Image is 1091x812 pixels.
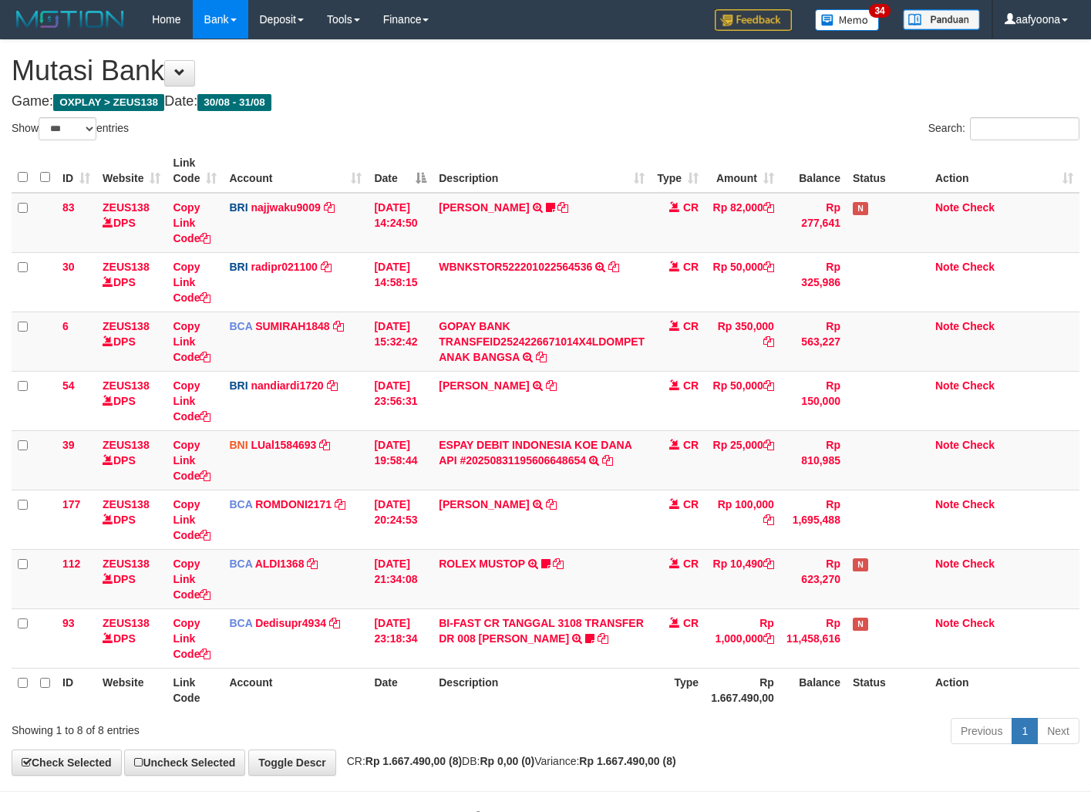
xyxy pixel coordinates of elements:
[962,558,995,570] a: Check
[255,498,332,510] a: ROMDONI2171
[96,312,167,371] td: DPS
[103,617,150,629] a: ZEUS138
[853,558,868,571] span: Has Note
[780,490,847,549] td: Rp 1,695,488
[928,117,1079,140] label: Search:
[53,94,164,111] span: OXPLAY > ZEUS138
[173,558,210,601] a: Copy Link Code
[62,498,80,510] span: 177
[536,351,547,363] a: Copy GOPAY BANK TRANSFEID2524226671014X4LDOMPET ANAK BANGSA to clipboard
[229,261,247,273] span: BRI
[598,632,608,645] a: Copy BI-FAST CR TANGGAL 3108 TRANSFER DR 008 TOTO TAUFIK HIDAYA to clipboard
[546,379,557,392] a: Copy VALENTINO LAHU to clipboard
[705,668,780,712] th: Rp 1.667.490,00
[56,668,96,712] th: ID
[255,617,326,629] a: Dedisupr4934
[683,439,699,451] span: CR
[546,498,557,510] a: Copy ABDUL GAFUR to clipboard
[103,379,150,392] a: ZEUS138
[480,755,534,767] strong: Rp 0,00 (0)
[557,201,568,214] a: Copy TARI PRATIWI to clipboard
[705,430,780,490] td: Rp 25,000
[903,9,980,30] img: panduan.png
[96,193,167,253] td: DPS
[763,632,774,645] a: Copy Rp 1,000,000 to clipboard
[307,558,318,570] a: Copy ALDI1368 to clipboard
[705,549,780,608] td: Rp 10,490
[12,750,122,776] a: Check Selected
[935,498,959,510] a: Note
[96,149,167,193] th: Website: activate to sort column ascending
[197,94,271,111] span: 30/08 - 31/08
[62,617,75,629] span: 93
[935,617,959,629] a: Note
[763,201,774,214] a: Copy Rp 82,000 to clipboard
[602,454,613,467] a: Copy ESPAY DEBIT INDONESIA KOE DANA API #20250831195606648654 to clipboard
[962,439,995,451] a: Check
[935,558,959,570] a: Note
[1037,718,1079,744] a: Next
[780,668,847,712] th: Balance
[715,9,792,31] img: Feedback.jpg
[763,379,774,392] a: Copy Rp 50,000 to clipboard
[365,755,462,767] strong: Rp 1.667.490,00 (8)
[935,261,959,273] a: Note
[329,617,340,629] a: Copy Dedisupr4934 to clipboard
[229,320,252,332] span: BCA
[439,558,525,570] a: ROLEX MUSTOP
[847,149,929,193] th: Status
[683,201,699,214] span: CR
[12,117,129,140] label: Show entries
[62,201,75,214] span: 83
[327,379,338,392] a: Copy nandiardi1720 to clipboard
[368,252,433,312] td: [DATE] 14:58:15
[62,261,75,273] span: 30
[705,608,780,668] td: Rp 1,000,000
[339,755,676,767] span: CR: DB: Variance:
[62,558,80,570] span: 112
[780,149,847,193] th: Balance
[103,320,150,332] a: ZEUS138
[780,371,847,430] td: Rp 150,000
[229,201,247,214] span: BRI
[763,558,774,570] a: Copy Rp 10,490 to clipboard
[229,617,252,629] span: BCA
[62,320,69,332] span: 6
[56,149,96,193] th: ID: activate to sort column ascending
[103,201,150,214] a: ZEUS138
[368,430,433,490] td: [DATE] 19:58:44
[935,379,959,392] a: Note
[929,149,1079,193] th: Action: activate to sort column ascending
[439,261,592,273] a: WBNKSTOR522201022564536
[683,558,699,570] span: CR
[935,320,959,332] a: Note
[229,439,247,451] span: BNI
[368,312,433,371] td: [DATE] 15:32:42
[1012,718,1038,744] a: 1
[229,558,252,570] span: BCA
[439,439,631,467] a: ESPAY DEBIT INDONESIA KOE DANA API #20250831195606648654
[970,117,1079,140] input: Search:
[705,312,780,371] td: Rp 350,000
[763,439,774,451] a: Copy Rp 25,000 to clipboard
[608,261,619,273] a: Copy WBNKSTOR522201022564536 to clipboard
[935,201,959,214] a: Note
[962,498,995,510] a: Check
[780,252,847,312] td: Rp 325,986
[335,498,345,510] a: Copy ROMDONI2171 to clipboard
[433,149,651,193] th: Description: activate to sort column ascending
[324,201,335,214] a: Copy najjwaku9009 to clipboard
[368,149,433,193] th: Date: activate to sort column descending
[962,201,995,214] a: Check
[853,618,868,631] span: Has Note
[251,261,317,273] a: radipr021100
[433,668,651,712] th: Description
[255,558,305,570] a: ALDI1368
[223,149,368,193] th: Account: activate to sort column ascending
[439,320,645,363] a: GOPAY BANK TRANSFEID2524226671014X4LDOMPET ANAK BANGSA
[12,8,129,31] img: MOTION_logo.png
[705,490,780,549] td: Rp 100,000
[124,750,245,776] a: Uncheck Selected
[439,201,529,214] a: [PERSON_NAME]
[705,371,780,430] td: Rp 50,000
